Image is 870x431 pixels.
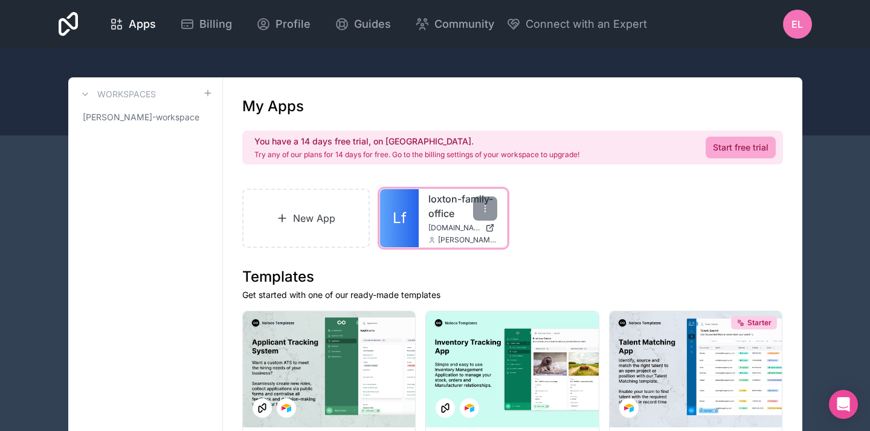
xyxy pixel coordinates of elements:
p: Try any of our plans for 14 days for free. Go to the billing settings of your workspace to upgrade! [254,150,579,160]
span: Guides [354,16,391,33]
span: [DOMAIN_NAME] [428,223,480,233]
span: Community [434,16,494,33]
a: Start free trial [706,137,776,158]
a: [PERSON_NAME]-workspace [78,106,213,128]
span: [PERSON_NAME]-workspace [83,111,199,123]
h1: Templates [242,267,783,287]
a: Guides [325,11,401,37]
span: Connect with an Expert [526,16,647,33]
img: Airtable Logo [282,403,291,413]
h1: My Apps [242,97,304,116]
img: Airtable Logo [465,403,474,413]
a: Billing [170,11,242,37]
span: Profile [275,16,311,33]
span: Apps [129,16,156,33]
a: Community [405,11,504,37]
a: Profile [246,11,320,37]
a: New App [242,189,370,248]
h2: You have a 14 days free trial, on [GEOGRAPHIC_DATA]. [254,135,579,147]
a: Apps [100,11,166,37]
span: Starter [747,318,772,328]
button: Connect with an Expert [506,16,647,33]
span: Lf [393,209,407,228]
a: [DOMAIN_NAME] [428,223,497,233]
a: loxton-family-office [428,192,497,221]
img: Airtable Logo [624,403,634,413]
span: Billing [199,16,232,33]
a: Workspaces [78,87,156,102]
span: [PERSON_NAME][EMAIL_ADDRESS][DOMAIN_NAME] [438,235,497,245]
span: EL [791,17,803,31]
a: Lf [380,189,419,247]
h3: Workspaces [97,88,156,100]
div: Open Intercom Messenger [829,390,858,419]
p: Get started with one of our ready-made templates [242,289,783,301]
